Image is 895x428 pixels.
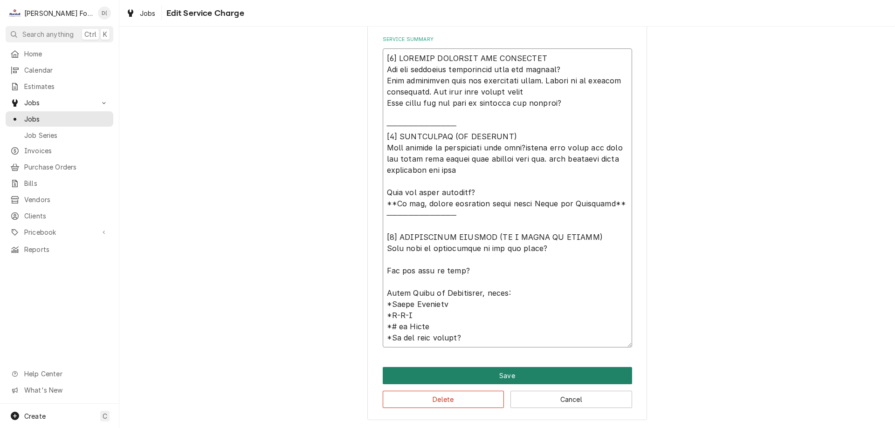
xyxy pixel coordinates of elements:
div: Button Group Row [383,384,632,408]
span: Edit Service Charge [164,7,244,20]
a: Go to What's New [6,382,113,398]
span: Vendors [24,195,109,204]
span: Jobs [140,8,156,18]
a: Jobs [122,6,159,21]
textarea: [6] LOREMIP DOLORSIT AME CONSECTET Adi eli seddoeius temporincid utla etd magnaal? Enim adminimve... [383,48,632,347]
span: Clients [24,211,109,221]
span: Bills [24,178,109,188]
a: Go to Help Center [6,366,113,381]
span: Jobs [24,98,95,108]
a: Calendar [6,62,113,78]
div: Button Group Row [383,367,632,384]
span: Search anything [22,29,74,39]
label: Service Summary [383,36,632,43]
a: Purchase Orders [6,159,113,175]
a: Go to Jobs [6,95,113,110]
span: Calendar [24,65,109,75]
button: Delete [383,391,504,408]
span: Help Center [24,369,108,379]
a: Jobs [6,111,113,127]
button: Cancel [510,391,632,408]
span: C [103,411,107,421]
span: K [103,29,107,39]
a: Bills [6,176,113,191]
span: Home [24,49,109,59]
div: Derek Testa (81)'s Avatar [98,7,111,20]
a: Clients [6,208,113,224]
span: Create [24,412,46,420]
div: D( [98,7,111,20]
span: Ctrl [84,29,96,39]
span: Reports [24,245,109,254]
span: Estimates [24,82,109,91]
span: Job Series [24,130,109,140]
a: Job Series [6,128,113,143]
span: Jobs [24,114,109,124]
a: Invoices [6,143,113,158]
div: Service Summary [383,36,632,347]
span: Pricebook [24,227,95,237]
div: Marshall Food Equipment Service's Avatar [8,7,21,20]
div: [PERSON_NAME] Food Equipment Service [24,8,93,18]
div: M [8,7,21,20]
span: What's New [24,385,108,395]
a: Go to Pricebook [6,224,113,240]
a: Reports [6,242,113,257]
a: Estimates [6,79,113,94]
button: Save [383,367,632,384]
button: Search anythingCtrlK [6,26,113,42]
a: Vendors [6,192,113,207]
a: Home [6,46,113,61]
div: Button Group [383,367,632,408]
span: Purchase Orders [24,162,109,172]
span: Invoices [24,146,109,156]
